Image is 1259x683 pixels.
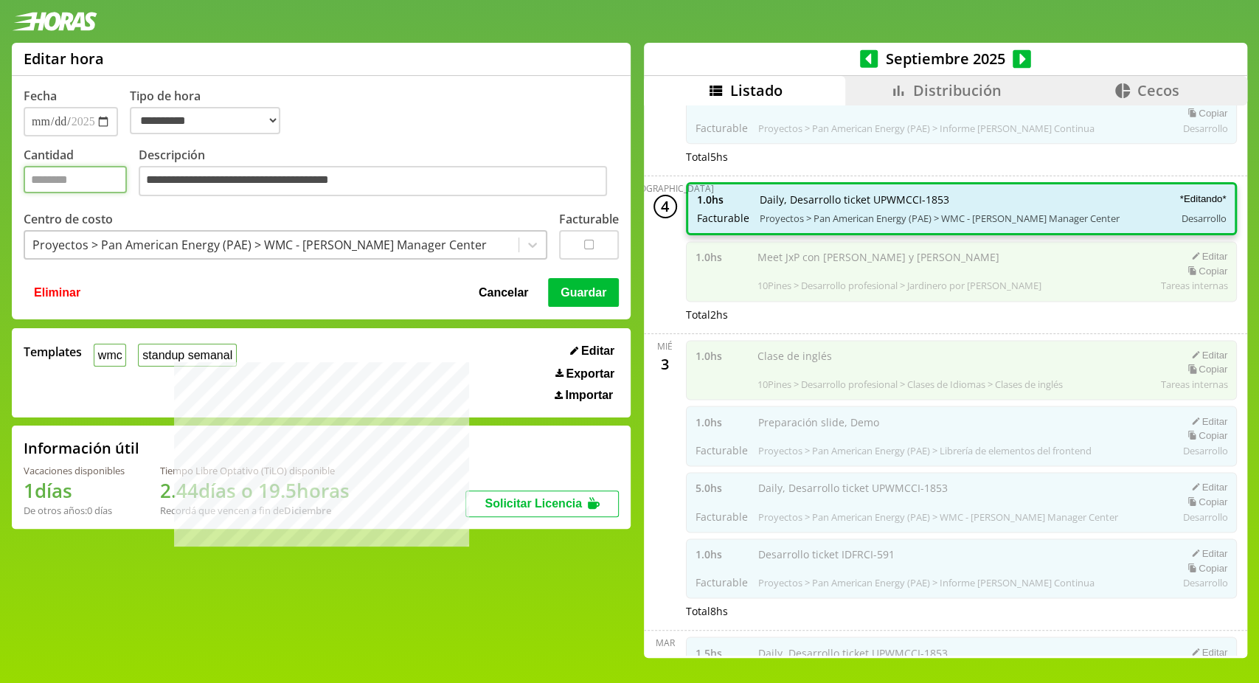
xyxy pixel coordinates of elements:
[24,211,113,227] label: Centro de costo
[485,497,582,510] span: Solicitar Licencia
[686,604,1238,618] div: Total 8 hs
[653,353,677,376] div: 3
[24,344,82,360] span: Templates
[139,147,619,201] label: Descripción
[24,438,139,458] h2: Información útil
[566,344,619,358] button: Editar
[139,166,607,197] textarea: Descripción
[644,105,1247,656] div: scrollable content
[30,278,85,306] button: Eliminar
[653,649,677,673] div: 2
[551,367,619,381] button: Exportar
[656,637,675,649] div: mar
[474,278,533,306] button: Cancelar
[24,88,57,104] label: Fecha
[32,237,487,253] div: Proyectos > Pan American Energy (PAE) > WMC - [PERSON_NAME] Manager Center
[730,80,783,100] span: Listado
[12,12,97,31] img: logotipo
[130,88,292,136] label: Tipo de hora
[130,107,280,134] select: Tipo de hora
[160,504,350,517] div: Recordá que vencen a fin de
[566,367,614,381] span: Exportar
[24,504,125,517] div: De otros años: 0 días
[686,150,1238,164] div: Total 5 hs
[657,340,673,353] div: mié
[24,477,125,504] h1: 1 días
[465,490,619,517] button: Solicitar Licencia
[284,504,331,517] b: Diciembre
[581,344,614,358] span: Editar
[686,308,1238,322] div: Total 2 hs
[565,389,613,402] span: Importar
[913,80,1002,100] span: Distribución
[617,182,714,195] div: [DEMOGRAPHIC_DATA]
[548,278,619,306] button: Guardar
[160,464,350,477] div: Tiempo Libre Optativo (TiLO) disponible
[1137,80,1179,100] span: Cecos
[24,464,125,477] div: Vacaciones disponibles
[138,344,236,367] button: standup semanal
[24,49,104,69] h1: Editar hora
[94,344,126,367] button: wmc
[653,195,677,218] div: 4
[24,147,139,201] label: Cantidad
[559,211,619,227] label: Facturable
[24,166,127,193] input: Cantidad
[878,49,1013,69] span: Septiembre 2025
[160,477,350,504] h1: 2.44 días o 19.5 horas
